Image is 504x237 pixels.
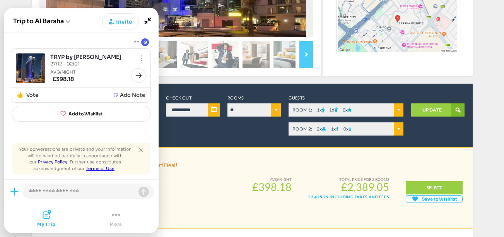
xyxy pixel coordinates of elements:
[343,126,346,132] span: 0
[343,107,345,113] span: 0
[308,177,389,182] small: TOTAL PRICE FOR 2 ROOMS
[227,94,281,101] label: Rooms
[330,194,389,199] span: Including taxes and fees
[137,161,243,170] div: Smart Deal!
[252,177,292,182] small: AVG/NIGHT
[4,8,159,233] gamitee-draggable-frame: Joyned Window
[292,107,312,113] span: ROOM 1:
[166,94,219,101] label: Check Out
[289,122,403,136] span: x x x
[292,126,312,132] span: ROOM 2:
[406,195,463,203] gamitee-button: Get your friends' opinions
[317,107,319,113] span: 1
[411,103,465,117] a: UPDATE
[299,41,313,68] a: Next
[289,103,403,117] span: x x x
[406,181,463,194] a: SELECT
[308,184,389,191] span: £2,389.05
[331,126,333,132] span: 1
[308,194,328,199] span: £2,425.29
[255,24,313,37] div: Sticky experience
[252,184,292,191] span: £398.18
[317,126,319,132] span: 2
[289,94,403,101] label: Guests
[329,107,332,113] span: 1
